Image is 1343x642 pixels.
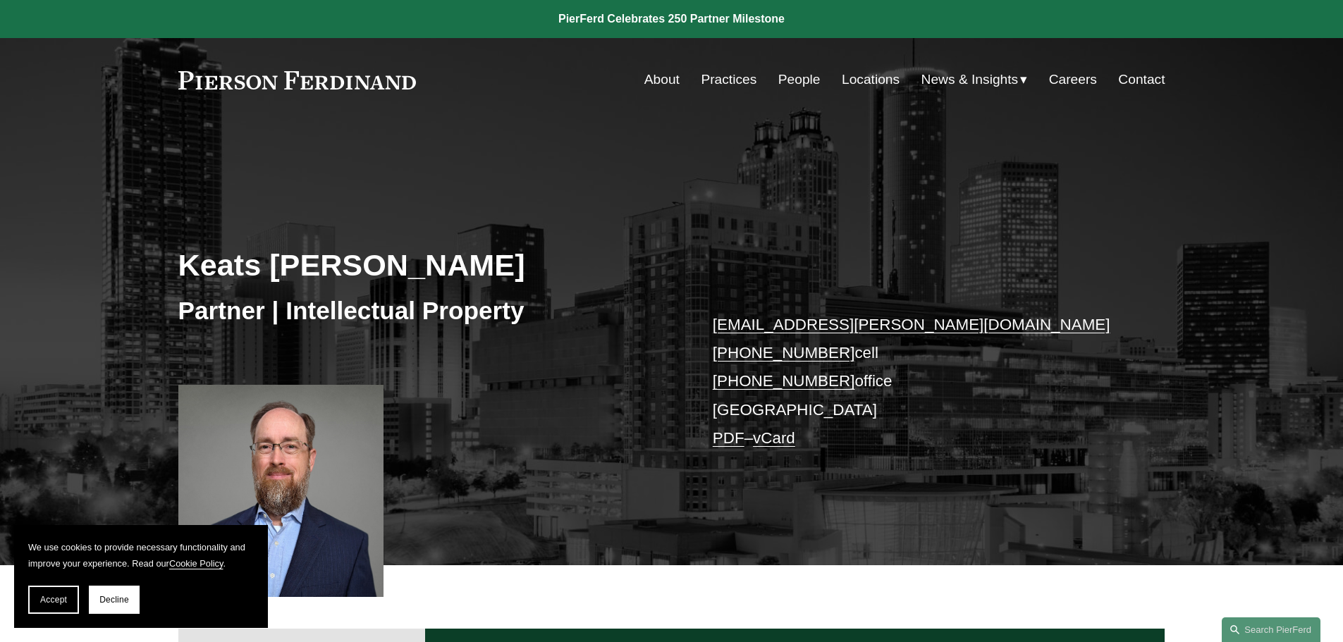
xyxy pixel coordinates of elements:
[701,66,756,93] a: Practices
[713,311,1124,453] p: cell office [GEOGRAPHIC_DATA] –
[178,295,672,326] h3: Partner | Intellectual Property
[1049,66,1097,93] a: Careers
[89,586,140,614] button: Decline
[713,372,855,390] a: [PHONE_NUMBER]
[644,66,680,93] a: About
[713,316,1110,333] a: [EMAIL_ADDRESS][PERSON_NAME][DOMAIN_NAME]
[169,558,223,569] a: Cookie Policy
[921,68,1019,92] span: News & Insights
[40,595,67,605] span: Accept
[753,429,795,447] a: vCard
[713,429,744,447] a: PDF
[842,66,900,93] a: Locations
[1118,66,1165,93] a: Contact
[28,586,79,614] button: Accept
[713,344,855,362] a: [PHONE_NUMBER]
[99,595,129,605] span: Decline
[14,525,268,628] section: Cookie banner
[178,247,672,283] h2: Keats [PERSON_NAME]
[28,539,254,572] p: We use cookies to provide necessary functionality and improve your experience. Read our .
[921,66,1028,93] a: folder dropdown
[1222,617,1320,642] a: Search this site
[778,66,821,93] a: People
